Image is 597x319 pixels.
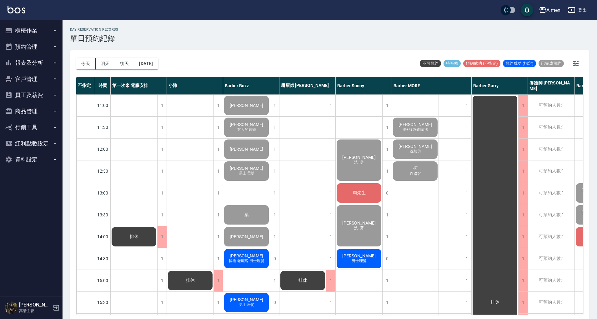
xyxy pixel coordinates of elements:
span: 排休 [489,300,501,305]
div: 1 [518,160,528,182]
span: 葉 [243,212,250,218]
div: A men [546,6,560,14]
button: 紅利點數設定 [3,135,60,152]
div: 可預約人數:1 [528,117,574,138]
div: 1 [382,204,392,226]
div: 1 [213,117,223,138]
span: 洗+剪 粉刺清潔 [401,127,429,132]
div: 1 [213,292,223,313]
div: 1 [462,248,471,270]
div: 12:00 [95,138,111,160]
span: [PERSON_NAME] [228,122,264,127]
div: 1 [157,182,167,204]
span: [PERSON_NAME] [228,103,264,108]
div: 1 [462,95,471,116]
div: 1 [157,270,167,291]
div: 1 [382,139,392,160]
button: 後天 [115,58,134,69]
div: 可預約人數:1 [528,248,574,270]
div: 1 [270,117,279,138]
div: 1 [462,139,471,160]
button: 登出 [565,4,589,16]
span: [PERSON_NAME] [341,220,377,225]
div: 13:00 [95,182,111,204]
div: 1 [382,117,392,138]
div: 1 [382,226,392,248]
div: 1 [518,226,528,248]
div: 14:00 [95,226,111,248]
button: 預約管理 [3,39,60,55]
div: 1 [518,204,528,226]
div: 1 [213,226,223,248]
img: Person [5,301,18,314]
div: 1 [157,292,167,313]
div: Barber MORE [392,77,472,94]
span: 排休 [185,278,196,283]
h5: [PERSON_NAME] [19,302,51,308]
button: 資料設定 [3,151,60,168]
div: 1 [518,117,528,138]
span: 男士理髮 [350,258,368,264]
div: 小陳 [167,77,223,94]
span: [PERSON_NAME] [228,166,264,171]
span: [PERSON_NAME] [341,155,377,160]
div: 可預約人數:1 [528,95,574,116]
span: 男士理髮 [238,302,255,307]
div: 1 [157,95,167,116]
div: 1 [157,226,167,248]
button: A men [536,4,563,17]
img: Logo [8,6,25,13]
span: [PERSON_NAME] [397,122,433,127]
button: 明天 [96,58,115,69]
div: 1 [518,139,528,160]
span: [PERSON_NAME] [397,144,433,149]
div: 1 [518,292,528,313]
div: 可預約人數:1 [528,160,574,182]
div: 1 [213,139,223,160]
div: 12:30 [95,160,111,182]
div: 1 [270,226,279,248]
div: 1 [382,160,392,182]
h2: day Reservation records [70,28,118,32]
div: 15:30 [95,291,111,313]
div: 1 [270,270,279,291]
div: 15:00 [95,270,111,291]
button: 櫃檯作業 [3,23,60,39]
div: 0 [382,182,392,204]
span: 已完成預約 [539,61,564,66]
span: 洗+剪 [353,160,365,165]
div: 可預約人數:1 [528,292,574,313]
button: 今天 [76,58,96,69]
span: [PERSON_NAME] [228,147,264,152]
div: 第一次來 電腦安排 [111,77,167,94]
div: 11:30 [95,116,111,138]
span: 客人的妹婿 [236,127,257,132]
div: 1 [326,226,335,248]
span: 待審核 [444,61,461,66]
div: 可預約人數:1 [528,204,574,226]
div: 1 [213,248,223,270]
div: 1 [518,182,528,204]
div: 養護師 [PERSON_NAME] [528,77,575,94]
div: 1 [462,292,471,313]
span: 洗加剪 [409,149,422,154]
div: 1 [157,139,167,160]
span: 過路客 [409,171,422,176]
span: 男士理髮 [238,171,255,176]
div: 不指定 [76,77,95,94]
span: [PERSON_NAME] [341,253,377,258]
div: 1 [326,117,335,138]
div: 1 [462,226,471,248]
div: 1 [157,248,167,270]
span: 排休 [297,278,309,283]
div: 1 [326,270,335,291]
div: 1 [462,204,471,226]
span: 搖擺 老顧客 男士理髮 [228,258,266,264]
div: 1 [326,292,335,313]
div: 1 [326,160,335,182]
div: 1 [270,160,279,182]
div: 1 [213,95,223,116]
div: 1 [326,204,335,226]
div: 可預約人數:1 [528,182,574,204]
span: 預約成功 (不指定) [463,61,500,66]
